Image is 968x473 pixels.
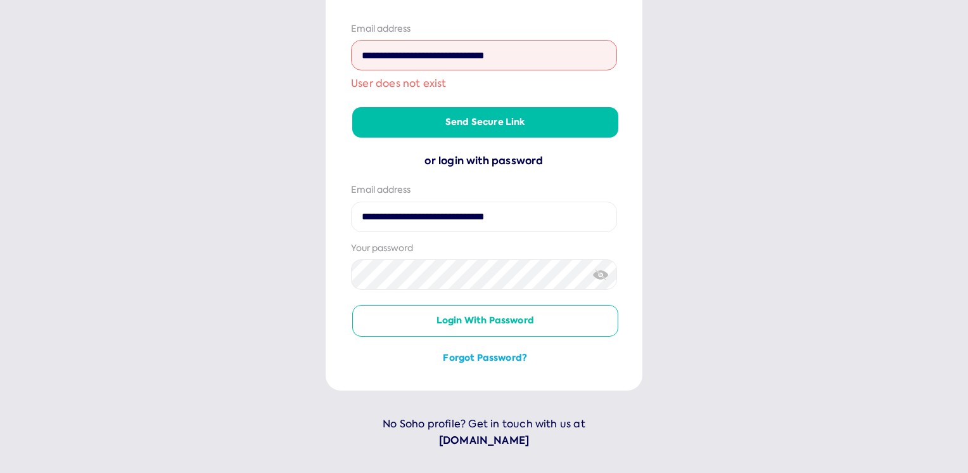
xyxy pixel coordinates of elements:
[351,75,617,92] span: User does not exist
[352,305,618,337] button: Login with password
[351,153,617,169] div: or login with password
[326,432,642,449] a: [DOMAIN_NAME]
[352,352,618,365] button: Forgot password?
[351,184,617,197] div: Email address
[352,107,618,138] button: Send secure link
[326,416,642,448] p: No Soho profile? Get in touch with us at
[351,23,617,36] div: Email address
[351,242,617,255] div: Your password
[593,268,609,282] img: eye-crossed.svg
